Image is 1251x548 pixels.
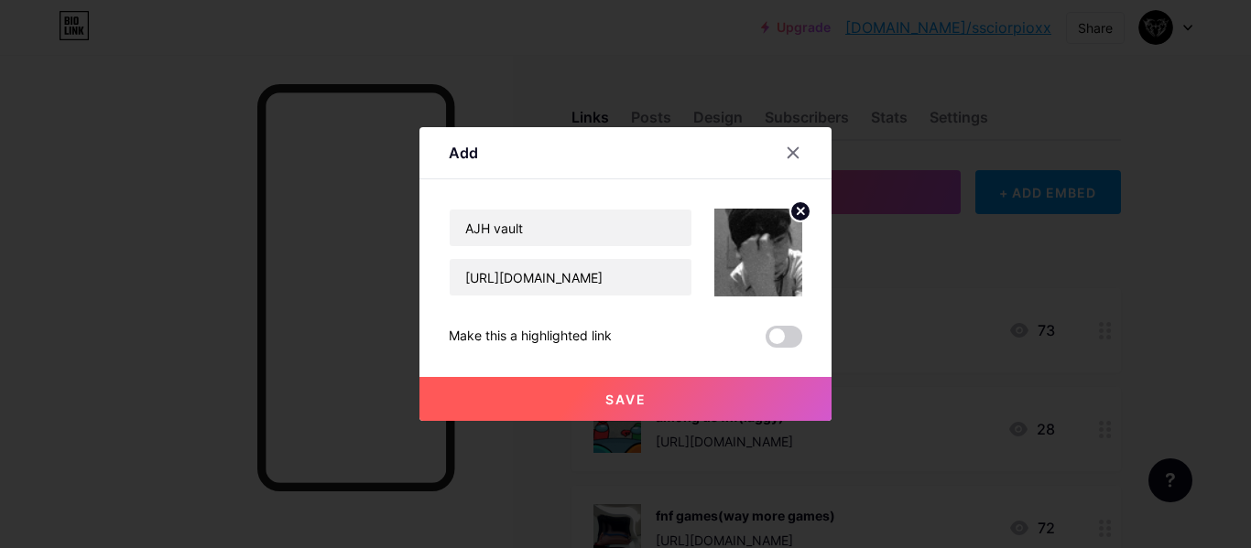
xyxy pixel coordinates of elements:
[450,210,691,246] input: Title
[605,392,647,407] span: Save
[449,326,612,348] div: Make this a highlighted link
[450,259,691,295] input: URL
[714,209,802,296] img: link_thumbnail
[449,142,478,164] div: Add
[419,377,832,421] button: Save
